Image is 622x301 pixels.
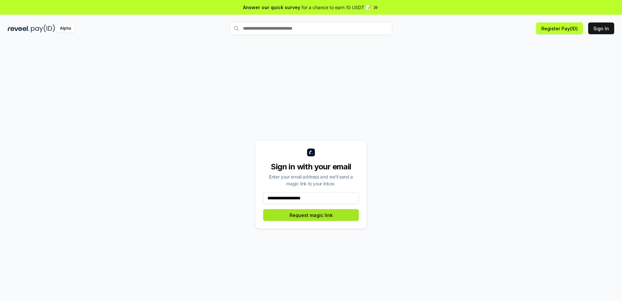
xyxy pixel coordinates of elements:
[56,24,74,33] div: Alpha
[536,22,583,34] button: Register Pay(ID)
[307,149,315,156] img: logo_small
[302,4,371,11] span: for a chance to earn 10 USDT 📝
[263,162,359,172] div: Sign in with your email
[263,209,359,221] button: Request magic link
[263,173,359,187] div: Enter your email address and we’ll send a magic link to your inbox.
[243,4,300,11] span: Answer our quick survey
[8,24,30,33] img: reveel_dark
[31,24,55,33] img: pay_id
[588,22,614,34] button: Sign In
